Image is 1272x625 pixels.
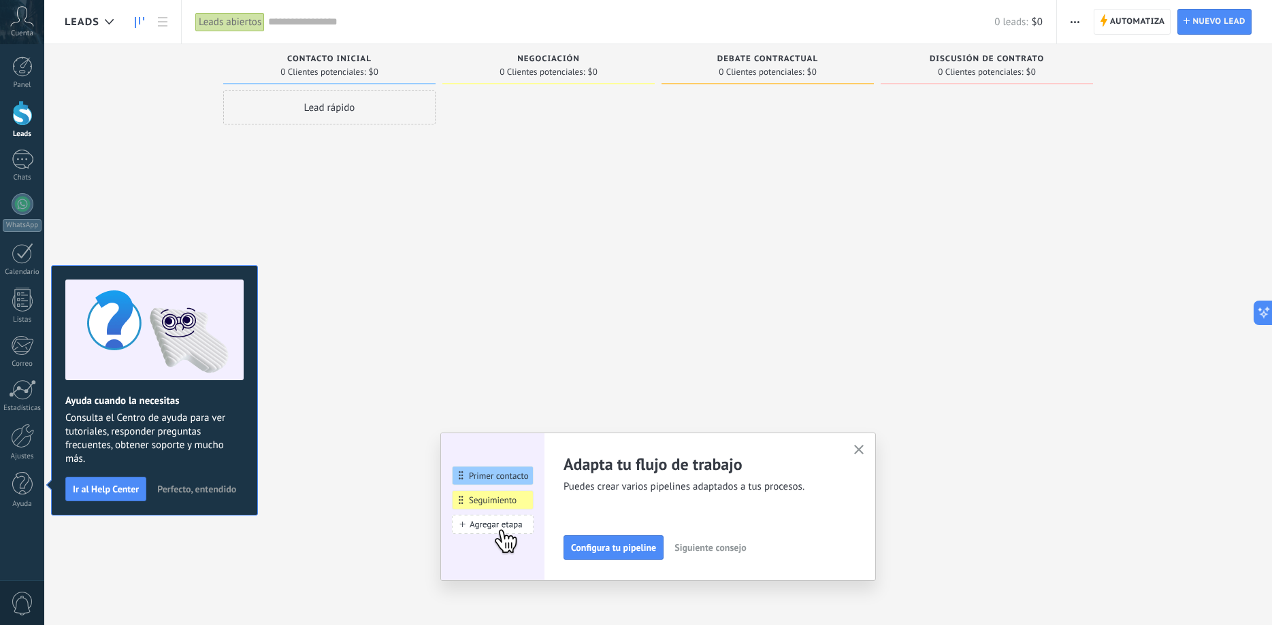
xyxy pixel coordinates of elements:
div: Debate contractual [668,54,867,66]
span: $0 [1032,16,1043,29]
div: Discusión de contrato [887,54,1086,66]
span: $0 [1026,68,1036,76]
a: Leads [128,9,151,35]
div: Calendario [3,268,42,277]
div: WhatsApp [3,219,42,232]
span: Puedes crear varios pipelines adaptados a tus procesos. [564,480,837,494]
div: Estadísticas [3,404,42,413]
span: Cuenta [11,29,33,38]
span: Ir al Help Center [73,484,139,494]
div: Listas [3,316,42,324]
span: 0 Clientes potenciales: [938,68,1023,76]
div: Panel [3,81,42,90]
span: Consulta el Centro de ayuda para ver tutoriales, responder preguntas frecuentes, obtener soporte ... [65,411,244,466]
div: Correo [3,360,42,369]
span: 0 leads: [994,16,1028,29]
a: Lista [151,9,174,35]
div: Contacto inicial [230,54,429,66]
span: 0 Clientes potenciales: [280,68,365,76]
h2: Ayuda cuando la necesitas [65,394,244,407]
span: Siguiente consejo [674,543,746,552]
span: Configura tu pipeline [571,543,656,552]
div: Leads abiertos [195,12,265,32]
span: Nuevo lead [1192,10,1245,34]
span: 0 Clientes potenciales: [500,68,585,76]
span: $0 [588,68,598,76]
button: Configura tu pipeline [564,535,664,560]
span: Automatiza [1110,10,1165,34]
div: Ayuda [3,500,42,509]
button: Perfecto, entendido [151,479,242,499]
div: Leads [3,130,42,139]
div: Ajustes [3,452,42,461]
span: Contacto inicial [287,54,372,64]
span: Discusión de contrato [930,54,1044,64]
span: Leads [65,16,99,29]
span: $0 [369,68,378,76]
span: $0 [807,68,817,76]
span: Negociación [517,54,580,64]
h2: Adapta tu flujo de trabajo [564,454,837,475]
div: Chats [3,173,42,182]
div: Lead rápido [223,90,436,124]
a: Nuevo lead [1177,9,1252,35]
div: Negociación [449,54,648,66]
button: Más [1065,9,1085,35]
button: Siguiente consejo [668,537,752,558]
button: Ir al Help Center [65,477,146,501]
span: Perfecto, entendido [157,484,236,494]
a: Automatiza [1094,9,1171,35]
span: 0 Clientes potenciales: [719,68,804,76]
span: Debate contractual [717,54,818,64]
